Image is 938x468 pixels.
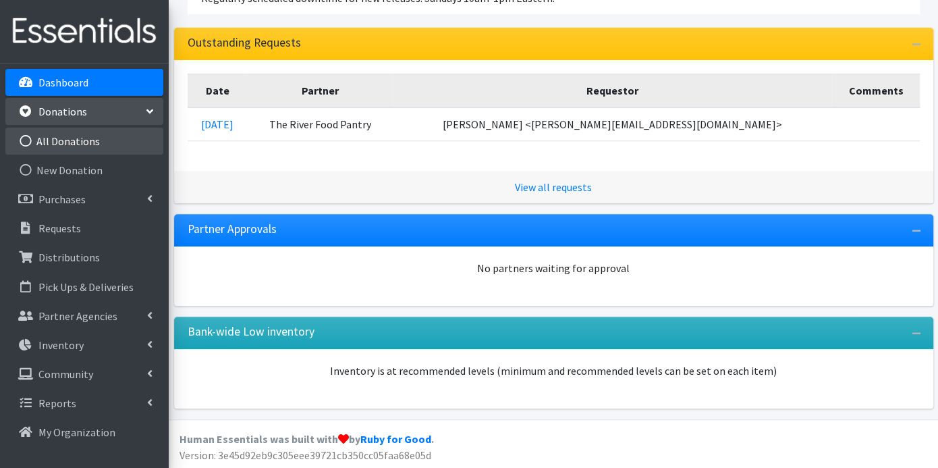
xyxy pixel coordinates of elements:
p: Distributions [38,251,100,264]
p: Inventory is at recommended levels (minimum and recommended levels can be set on each item) [188,363,920,379]
p: Reports [38,396,76,410]
strong: Human Essentials was built with by . [180,432,434,446]
th: Comments [832,74,920,107]
div: No partners waiting for approval [188,260,920,276]
th: Requestor [393,74,832,107]
p: Community [38,367,93,381]
a: Inventory [5,332,163,359]
a: All Donations [5,128,163,155]
a: Distributions [5,244,163,271]
a: Community [5,361,163,388]
a: [DATE] [201,118,233,131]
a: Partner Agencies [5,303,163,330]
td: The River Food Pantry [247,107,393,141]
h3: Bank-wide Low inventory [188,325,314,339]
a: Donations [5,98,163,125]
p: Donations [38,105,87,118]
p: Partner Agencies [38,309,117,323]
a: My Organization [5,419,163,446]
a: Pick Ups & Deliveries [5,274,163,301]
p: Inventory [38,338,84,352]
h3: Partner Approvals [188,222,277,236]
a: Dashboard [5,69,163,96]
a: Ruby for Good [360,432,431,446]
a: View all requests [515,180,592,194]
p: Requests [38,222,81,235]
p: My Organization [38,425,115,439]
th: Partner [247,74,393,107]
th: Date [188,74,248,107]
a: Purchases [5,186,163,213]
p: Purchases [38,192,86,206]
td: [PERSON_NAME] <[PERSON_NAME][EMAIL_ADDRESS][DOMAIN_NAME]> [393,107,832,141]
img: HumanEssentials [5,9,163,54]
a: Reports [5,390,163,417]
h3: Outstanding Requests [188,36,301,50]
a: Requests [5,215,163,242]
span: Version: 3e45d92eb9c305eee39721cb350cc05faa68e05d [180,448,431,462]
p: Pick Ups & Deliveries [38,280,134,294]
a: New Donation [5,157,163,184]
p: Dashboard [38,76,88,89]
